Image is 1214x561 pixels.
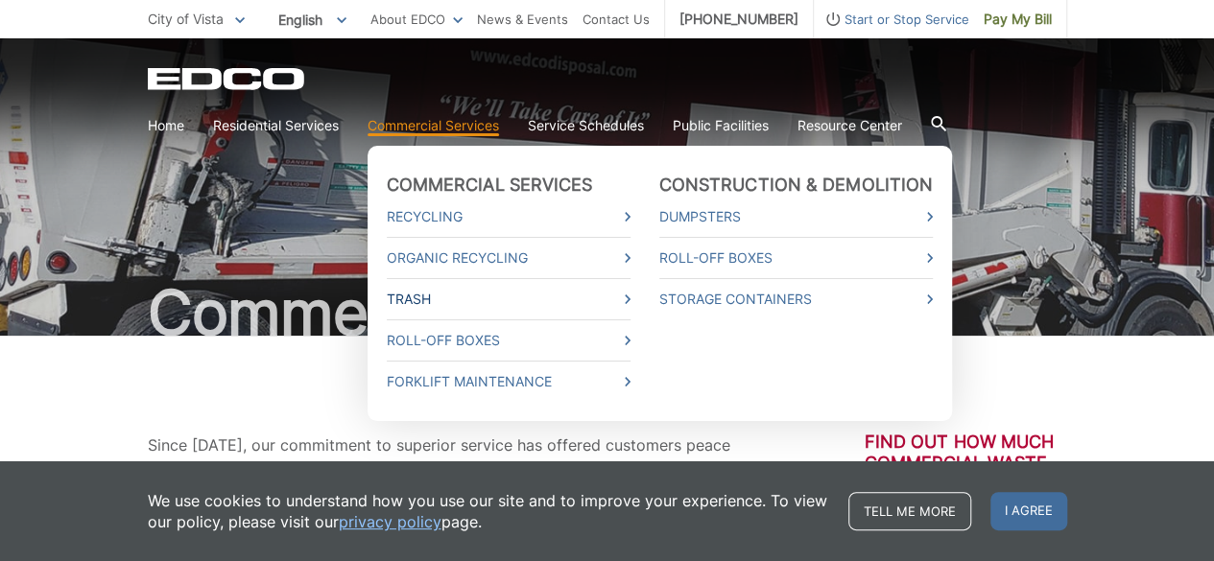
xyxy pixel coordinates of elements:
[213,115,339,136] a: Residential Services
[659,175,934,196] a: Construction & Demolition
[339,511,441,532] a: privacy policy
[148,115,184,136] a: Home
[659,247,934,269] a: Roll-Off Boxes
[148,432,749,539] p: Since [DATE], our commitment to superior service has offered customers peace of mind on collectio...
[865,432,1067,516] h3: Find out how much commercial waste you divert from the landfill
[984,9,1052,30] span: Pay My Bill
[673,115,769,136] a: Public Facilities
[387,371,631,392] a: Forklift Maintenance
[848,492,971,530] a: Tell me more
[387,206,631,227] a: Recycling
[148,11,224,27] span: City of Vista
[387,289,631,310] a: Trash
[990,492,1067,530] span: I agree
[368,115,499,136] a: Commercial Services
[659,289,934,310] a: Storage Containers
[477,9,568,30] a: News & Events
[148,490,829,532] p: We use cookies to understand how you use our site and to improve your experience. To view our pol...
[370,9,463,30] a: About EDCO
[797,115,902,136] a: Resource Center
[387,175,593,196] a: Commercial Services
[528,115,644,136] a: Service Schedules
[583,9,650,30] a: Contact Us
[148,282,1067,343] h1: Commercial Services
[387,330,631,351] a: Roll-Off Boxes
[659,206,934,227] a: Dumpsters
[148,67,307,90] a: EDCD logo. Return to the homepage.
[387,247,631,269] a: Organic Recycling
[264,4,361,35] span: English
